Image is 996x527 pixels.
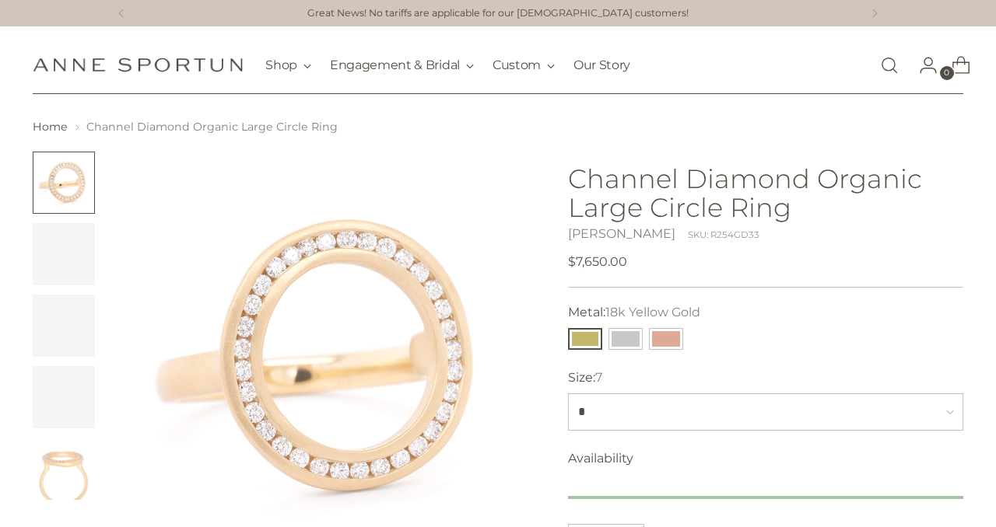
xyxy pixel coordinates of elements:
button: Change image to image 2 [33,223,95,285]
a: Open search modal [874,50,905,81]
a: Anne Sportun Fine Jewellery [33,58,243,72]
button: Change image to image 3 [33,295,95,357]
button: Change image to image 4 [33,366,95,428]
label: Size: [568,368,602,387]
button: Custom [493,48,555,82]
span: 18k Yellow Gold [605,305,700,319]
a: Go to the account page [907,50,938,81]
a: Great News! No tariffs are applicable for our [DEMOGRAPHIC_DATA] customers! [307,6,689,21]
a: Open cart modal [939,50,970,81]
span: $7,650.00 [568,253,627,271]
button: 14k White Gold [608,328,643,350]
span: 0 [940,66,954,80]
div: SKU: R254GD33 [688,229,759,242]
a: Our Story [573,48,630,82]
span: 7 [595,370,602,385]
span: Availability [568,449,633,468]
a: [PERSON_NAME] [568,226,675,241]
button: Change image to image 5 [33,438,95,500]
button: 14k Rose Gold [649,328,683,350]
span: Channel Diamond Organic Large Circle Ring [86,120,338,134]
label: Metal: [568,303,700,322]
button: Engagement & Bridal [330,48,474,82]
nav: breadcrumbs [33,119,963,135]
button: 18k Yellow Gold [568,328,602,350]
a: Home [33,120,68,134]
h1: Channel Diamond Organic Large Circle Ring [568,164,963,222]
button: Change image to image 1 [33,152,95,214]
button: Shop [265,48,311,82]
